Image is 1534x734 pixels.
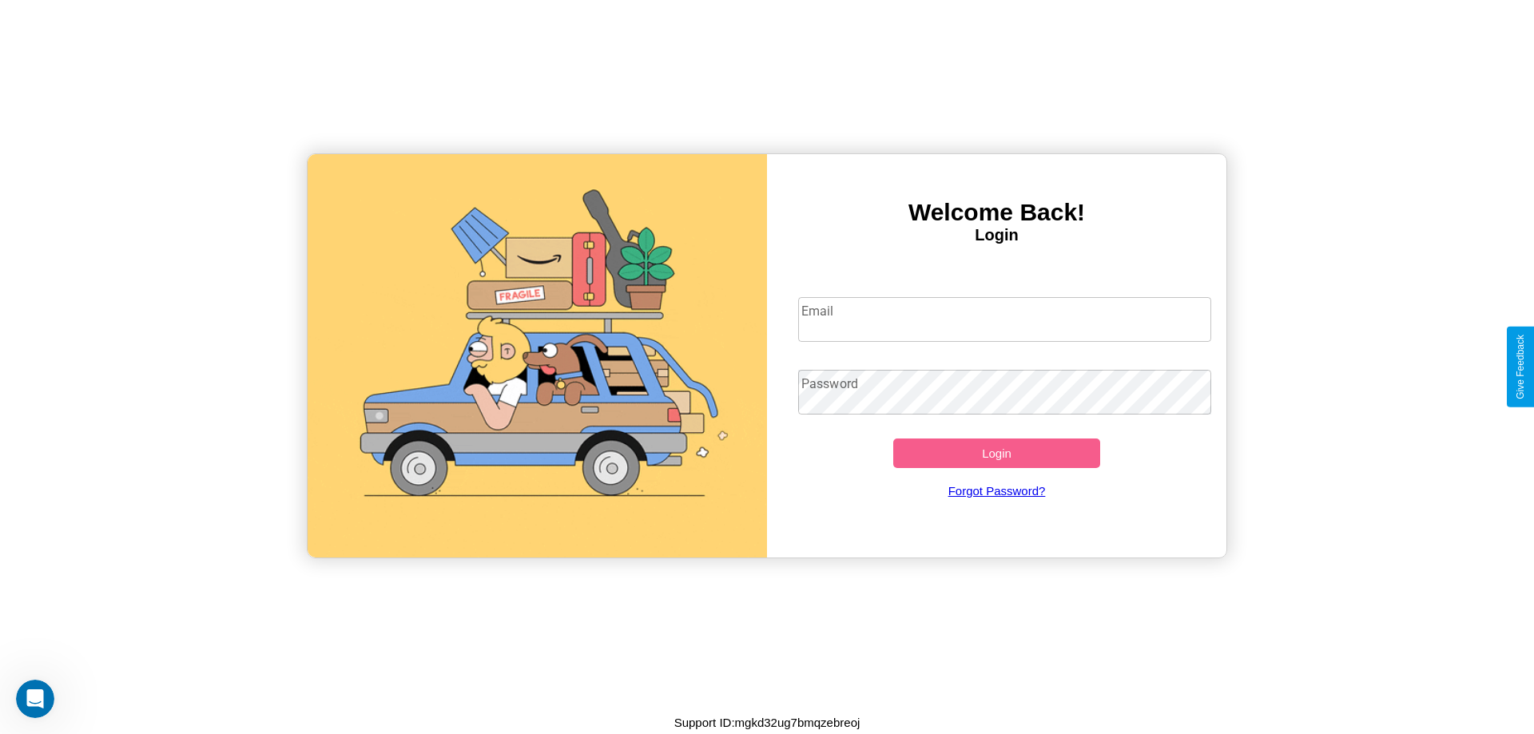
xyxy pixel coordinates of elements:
p: Support ID: mgkd32ug7bmqzebreoj [674,712,860,733]
img: gif [308,154,767,557]
a: Forgot Password? [790,468,1204,514]
h4: Login [767,226,1226,244]
button: Login [893,438,1100,468]
div: Give Feedback [1515,335,1526,399]
h3: Welcome Back! [767,199,1226,226]
iframe: Intercom live chat [16,680,54,718]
